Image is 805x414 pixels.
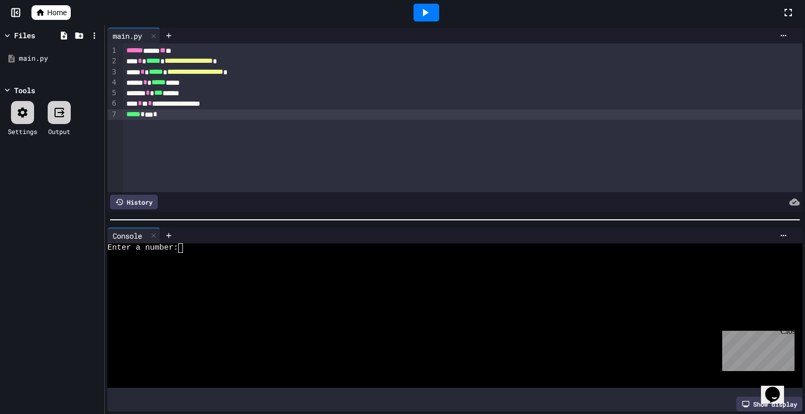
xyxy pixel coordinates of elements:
[8,127,37,136] div: Settings
[107,230,147,241] div: Console
[107,109,118,120] div: 7
[107,56,118,66] div: 2
[107,77,118,88] div: 4
[4,4,72,66] div: Chat with us now!Close
[107,98,118,109] div: 6
[14,30,35,41] div: Files
[47,7,67,18] span: Home
[718,327,795,371] iframe: chat widget
[31,5,71,20] a: Home
[107,46,118,56] div: 1
[19,53,101,64] div: main.py
[107,228,160,243] div: Console
[48,127,70,136] div: Output
[107,88,118,98] div: 5
[761,372,795,404] iframe: chat widget
[736,397,802,411] div: Show display
[107,67,118,77] div: 3
[107,243,178,253] span: Enter a number:
[107,28,160,43] div: main.py
[14,85,35,96] div: Tools
[107,30,147,41] div: main.py
[110,195,158,209] div: History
